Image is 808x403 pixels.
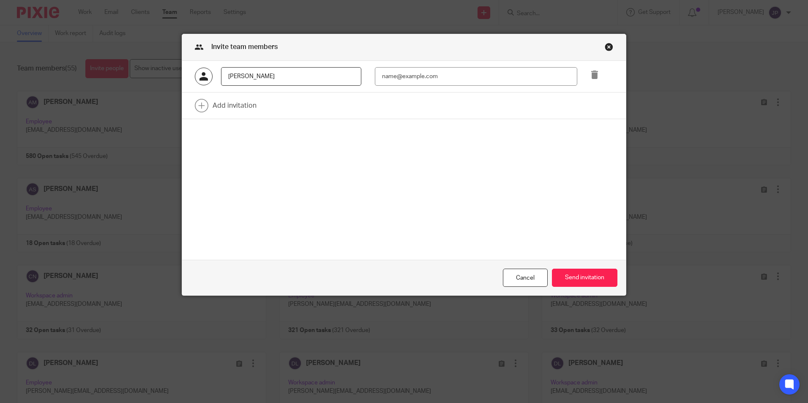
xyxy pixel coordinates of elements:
button: Send invitation [552,269,617,287]
input: First and last name [221,67,361,86]
div: Close this dialog window [605,43,613,51]
div: Close this dialog window [503,269,548,287]
input: name@example.com [375,67,577,86]
span: Invite team members [211,44,278,50]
